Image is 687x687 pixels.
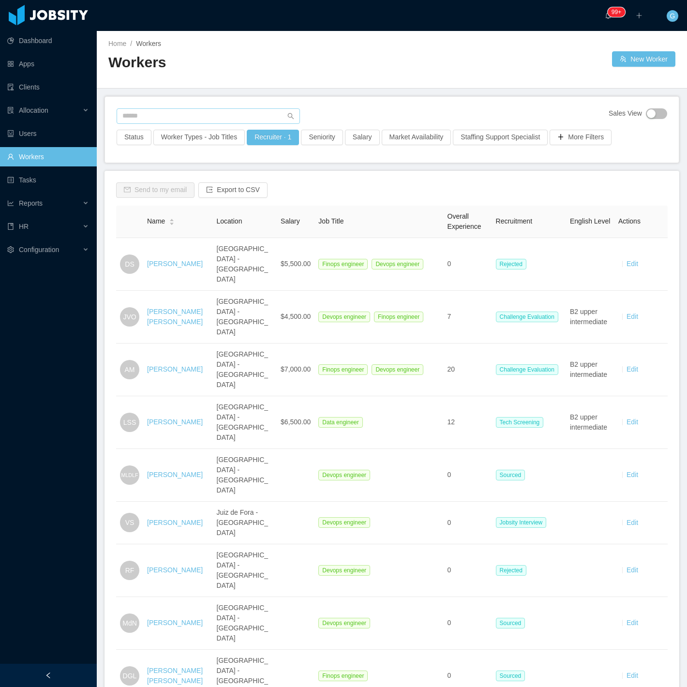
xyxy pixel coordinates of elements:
[448,212,481,230] span: Overall Experience
[213,396,277,449] td: [GEOGRAPHIC_DATA] - [GEOGRAPHIC_DATA]
[627,365,638,373] a: Edit
[318,417,362,428] span: Data engineer
[496,217,532,225] span: Recruitment
[7,170,89,190] a: icon: profileTasks
[147,216,165,226] span: Name
[7,124,89,143] a: icon: robotUsers
[496,259,526,269] span: Rejected
[496,471,529,478] a: Sourced
[318,565,370,576] span: Devops engineer
[496,312,558,322] span: Challenge Evaluation
[7,31,89,50] a: icon: pie-chartDashboard
[374,312,423,322] span: Finops engineer
[147,418,203,426] a: [PERSON_NAME]
[382,130,451,145] button: Market Availability
[147,667,203,685] a: [PERSON_NAME] [PERSON_NAME]
[627,260,638,268] a: Edit
[318,671,368,681] span: Finops engineer
[496,565,526,576] span: Rejected
[444,544,492,597] td: 0
[372,259,423,269] span: Devops engineer
[318,217,343,225] span: Job Title
[318,364,368,375] span: Finops engineer
[198,182,268,198] button: icon: exportExport to CSV
[453,130,548,145] button: Staffing Support Specialist
[444,291,492,343] td: 7
[147,365,203,373] a: [PERSON_NAME]
[496,470,525,480] span: Sourced
[281,313,311,320] span: $4,500.00
[123,666,137,686] span: DGL
[496,364,558,375] span: Challenge Evaluation
[318,517,370,528] span: Devops engineer
[627,471,638,478] a: Edit
[627,418,638,426] a: Edit
[7,200,14,207] i: icon: line-chart
[444,449,492,502] td: 0
[147,566,203,574] a: [PERSON_NAME]
[147,619,203,627] a: [PERSON_NAME]
[627,566,638,574] a: Edit
[496,566,530,574] a: Rejected
[123,413,136,432] span: LSS
[496,365,562,373] a: Challenge Evaluation
[169,217,175,224] div: Sort
[281,365,311,373] span: $7,000.00
[19,246,59,254] span: Configuration
[281,217,300,225] span: Salary
[608,7,625,17] sup: 196
[213,449,277,502] td: [GEOGRAPHIC_DATA] - [GEOGRAPHIC_DATA]
[318,618,370,628] span: Devops engineer
[7,107,14,114] i: icon: solution
[136,40,161,47] span: Workers
[147,260,203,268] a: [PERSON_NAME]
[121,467,138,482] span: MLDLF
[550,130,612,145] button: icon: plusMore Filters
[123,307,136,327] span: JVO
[496,619,529,627] a: Sourced
[566,343,614,396] td: B2 upper intermediate
[618,217,641,225] span: Actions
[130,40,132,47] span: /
[612,51,675,67] button: icon: usergroup-addNew Worker
[444,502,492,544] td: 0
[169,221,175,224] i: icon: caret-down
[627,672,638,679] a: Edit
[496,671,525,681] span: Sourced
[19,106,48,114] span: Allocation
[7,223,14,230] i: icon: book
[318,312,370,322] span: Devops engineer
[605,12,612,19] i: icon: bell
[147,519,203,526] a: [PERSON_NAME]
[444,238,492,291] td: 0
[496,618,525,628] span: Sourced
[670,10,675,22] span: G
[496,260,530,268] a: Rejected
[122,613,137,633] span: MdN
[496,417,544,428] span: Tech Screening
[444,597,492,650] td: 0
[496,313,562,320] a: Challenge Evaluation
[213,502,277,544] td: Juiz de Fora - [GEOGRAPHIC_DATA]
[372,364,423,375] span: Devops engineer
[636,12,642,19] i: icon: plus
[213,544,277,597] td: [GEOGRAPHIC_DATA] - [GEOGRAPHIC_DATA]
[444,343,492,396] td: 20
[213,343,277,396] td: [GEOGRAPHIC_DATA] - [GEOGRAPHIC_DATA]
[19,223,29,230] span: HR
[147,308,203,326] a: [PERSON_NAME] [PERSON_NAME]
[318,470,370,480] span: Devops engineer
[147,471,203,478] a: [PERSON_NAME]
[7,246,14,253] i: icon: setting
[247,130,299,145] button: Recruiter · 1
[281,418,311,426] span: $6,500.00
[108,53,392,73] h2: Workers
[566,291,614,343] td: B2 upper intermediate
[7,77,89,97] a: icon: auditClients
[496,517,547,528] span: Jobsity Interview
[318,259,368,269] span: Finops engineer
[108,40,126,47] a: Home
[301,130,343,145] button: Seniority
[627,619,638,627] a: Edit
